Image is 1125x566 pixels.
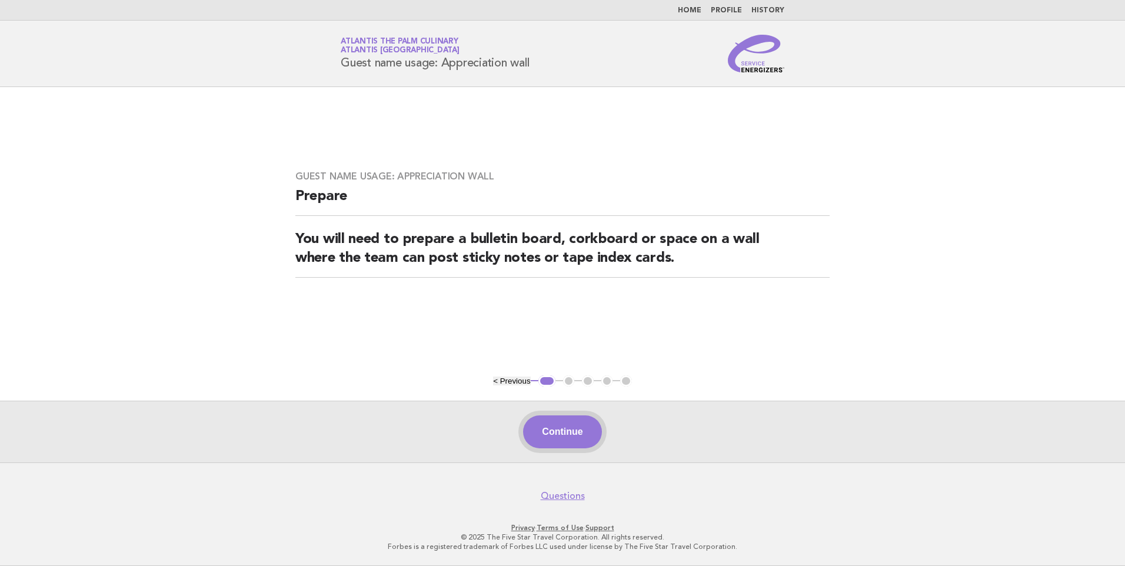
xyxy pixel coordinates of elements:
a: Profile [711,7,742,14]
button: 1 [538,375,555,387]
p: © 2025 The Five Star Travel Corporation. All rights reserved. [202,532,923,542]
h1: Guest name usage: Appreciation wall [341,38,529,69]
button: < Previous [493,377,530,385]
h3: Guest name usage: Appreciation wall [295,171,830,182]
a: Terms of Use [537,524,584,532]
p: · · [202,523,923,532]
h2: You will need to prepare a bulletin board, corkboard or space on a wall where the team can post s... [295,230,830,278]
a: Questions [541,490,585,502]
span: Atlantis [GEOGRAPHIC_DATA] [341,47,460,55]
button: Continue [523,415,601,448]
h2: Prepare [295,187,830,216]
a: Support [585,524,614,532]
a: Atlantis The Palm CulinaryAtlantis [GEOGRAPHIC_DATA] [341,38,460,54]
a: Privacy [511,524,535,532]
a: History [751,7,784,14]
a: Home [678,7,701,14]
p: Forbes is a registered trademark of Forbes LLC used under license by The Five Star Travel Corpora... [202,542,923,551]
img: Service Energizers [728,35,784,72]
